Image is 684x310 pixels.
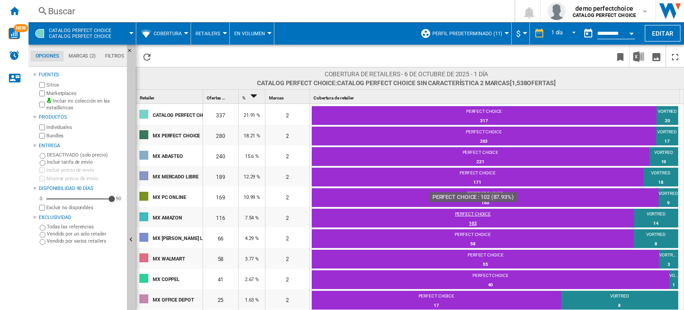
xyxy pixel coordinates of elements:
div: 116 [203,207,238,227]
div: 25 [203,289,238,310]
div: 14 [634,219,678,228]
div: 2.67 % [239,269,265,289]
td: PERFECT CHOICE : 58 (87.88%) [312,229,634,250]
div: 2 [265,104,309,125]
input: Mostrar precio de envío [39,205,45,211]
div: PERFECT CHOICE [312,231,634,240]
div: 1.63 % [239,289,265,310]
span: Retailers [195,31,220,37]
td: VORTRED : 17 (6.07%) [656,127,678,147]
div: CATALOG PERFECT CHOICECatalog perfect choice [33,22,131,45]
div: PERFECT CHOICE [312,190,659,198]
div: 10.99 % [239,186,265,207]
input: Mostrar precio de envío [39,176,45,182]
b: CATALOG PERFECT CHOICE [573,12,636,18]
md-slider: Disponibilidad [46,194,112,203]
div: Buscar [48,5,491,17]
div: 2 [265,166,309,186]
input: Todas las referencias [40,225,45,231]
div: PERFECT CHOICE [312,149,649,157]
label: Vendido por varios retailers [47,238,123,244]
span: Retailer [140,95,155,100]
div: Perfil predeterminado (11) [420,22,507,45]
td: VORTRED : 18 (9.52%) [643,168,678,188]
div: 102 [312,219,634,228]
input: Incluir mi colección en las estadísticas [39,99,45,110]
button: Open calendar [623,24,639,40]
div: Cobertura [141,22,186,45]
div: PERFECT CHOICE [312,293,561,301]
div: 317 [312,116,656,125]
div: 2 [265,125,309,145]
input: Incluir tarifa de envío [40,160,45,166]
div: 337 [203,104,238,125]
label: Bundles [46,132,123,139]
div: 263 [312,137,656,146]
div: Fuentes [39,71,123,79]
span: CATALOG PERFECT CHOICE:Catalog perfect choice Sin característica 2 marcas [257,79,555,87]
div: MX PC ONLINE [153,187,202,206]
div: 2 [265,227,309,248]
div: 2 [265,145,309,166]
button: En volumen [234,22,269,45]
div: 160 [312,198,659,207]
div: Cobertura de retailer Sort None [312,90,680,103]
button: Ocultar [127,45,138,61]
label: Incluir tarifa de envío [47,159,123,165]
div: Disponibilidad 90 Días [39,185,123,192]
td: VORTRED : 14 (12.07%) [634,209,678,229]
td: PERFECT CHOICE : 102 (87.93%) [312,209,634,229]
label: Incluir precio de envío [46,167,123,174]
div: 280 [203,125,238,145]
div: Sort None [267,90,309,103]
div: 2 [265,207,309,227]
button: Perfil predeterminado (11) [432,22,507,45]
md-select: REPORTS.WIZARD.STEPS.REPORT.STEPS.REPORT_OPTIONS.PERIOD: 1 día [549,26,579,41]
md-tab-item: Filtros [101,51,129,62]
div: 0 [37,195,45,202]
div: PERFECT CHOICE [312,211,634,219]
md-tab-item: Marcas (2) [64,51,100,62]
div: 18.21 % [239,125,265,145]
button: Maximizar [666,46,684,67]
div: VORTRED [634,211,678,219]
div: VORTRED [659,190,678,198]
div: MX COPPEL [153,269,202,288]
div: 12.29 % [239,166,265,186]
div: VORTRED [634,231,678,240]
button: Recargar [138,46,156,67]
td: VORTRED : 19 (7.92%) [649,147,678,168]
label: Todas las referencias [47,223,123,230]
img: excel-24x24.png [633,51,644,62]
input: Bundles [39,133,45,139]
div: VORTRED [649,149,678,157]
button: Marcar este reporte [611,46,629,67]
div: Productos [39,114,123,121]
input: Vendido por un solo retailer [40,232,45,238]
div: VORTRED [656,108,678,116]
button: Retailers [195,22,225,45]
div: 8 [634,240,678,248]
div: 58 [312,240,634,248]
div: 9 [659,198,678,207]
label: Marketplaces [46,90,123,97]
label: Vendido por un solo retailer [47,231,123,237]
div: Marcas Sort None [267,90,309,103]
label: Mostrar precio de envío [46,175,123,182]
td: VORTRED : 20 (5.93%) [656,106,678,127]
div: MX ABASTEO [153,146,202,165]
span: % [242,95,245,100]
img: wise-card.svg [8,28,20,39]
span: Sort Descending [246,95,261,100]
span: CATALOG PERFECT CHOICE:Catalog perfect choice [49,28,111,39]
td: PERFECT CHOICE : 263 (93.93%) [312,127,656,147]
div: MX [PERSON_NAME] LIBRE ABC Y MAS [153,228,202,247]
button: Descargar en Excel [630,46,647,67]
button: Editar [645,25,680,41]
div: MX WALMART [153,249,202,268]
div: 2 [265,289,309,310]
td: PERFECT CHOICE : 55 (94.83%) [312,250,659,270]
div: 90 [114,195,123,202]
span: demo perfectchoice [573,4,636,13]
span: Perfil predeterminado (11) [432,31,502,37]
